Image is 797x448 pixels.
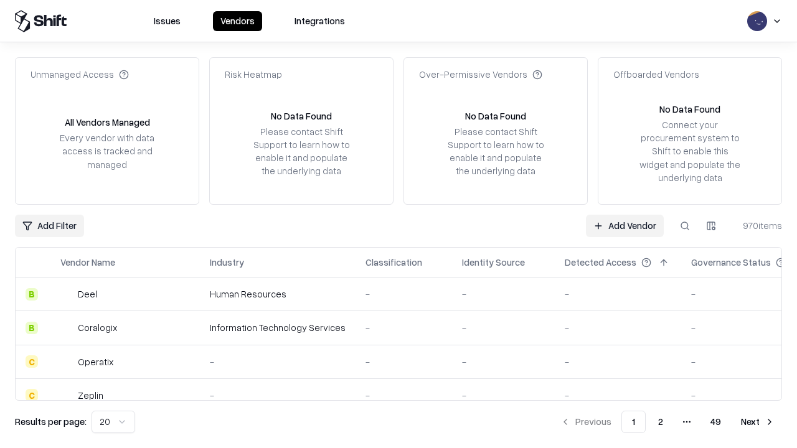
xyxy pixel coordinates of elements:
[210,256,244,269] div: Industry
[700,411,731,433] button: 49
[462,256,525,269] div: Identity Source
[419,68,542,81] div: Over-Permissive Vendors
[732,219,782,232] div: 970 items
[365,321,442,334] div: -
[565,321,671,334] div: -
[15,415,87,428] p: Results per page:
[462,287,545,301] div: -
[26,389,38,401] div: C
[586,215,664,237] a: Add Vendor
[225,68,282,81] div: Risk Heatmap
[648,411,673,433] button: 2
[565,389,671,402] div: -
[565,256,636,269] div: Detected Access
[210,355,346,368] div: -
[26,322,38,334] div: B
[78,389,103,402] div: Zeplin
[733,411,782,433] button: Next
[365,389,442,402] div: -
[365,287,442,301] div: -
[287,11,352,31] button: Integrations
[78,355,113,368] div: Operatix
[60,389,73,401] img: Zeplin
[60,288,73,301] img: Deel
[462,355,545,368] div: -
[213,11,262,31] button: Vendors
[15,215,84,237] button: Add Filter
[210,389,346,402] div: -
[210,321,346,334] div: Information Technology Services
[26,355,38,368] div: C
[55,131,159,170] div: Every vendor with data access is tracked and managed
[565,355,671,368] div: -
[638,118,742,184] div: Connect your procurement system to Shift to enable this widget and populate the underlying data
[146,11,188,31] button: Issues
[462,321,545,334] div: -
[250,125,353,178] div: Please contact Shift Support to learn how to enable it and populate the underlying data
[60,355,73,368] img: Operatix
[365,355,442,368] div: -
[462,389,545,402] div: -
[78,321,117,334] div: Coralogix
[691,256,771,269] div: Governance Status
[271,110,332,123] div: No Data Found
[60,322,73,334] img: Coralogix
[65,116,150,129] div: All Vendors Managed
[78,287,97,301] div: Deel
[553,411,782,433] nav: pagination
[26,288,38,301] div: B
[60,256,115,269] div: Vendor Name
[565,287,671,301] div: -
[613,68,699,81] div: Offboarded Vendors
[465,110,526,123] div: No Data Found
[365,256,422,269] div: Classification
[659,103,720,116] div: No Data Found
[444,125,547,178] div: Please contact Shift Support to learn how to enable it and populate the underlying data
[621,411,646,433] button: 1
[31,68,129,81] div: Unmanaged Access
[210,287,346,301] div: Human Resources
